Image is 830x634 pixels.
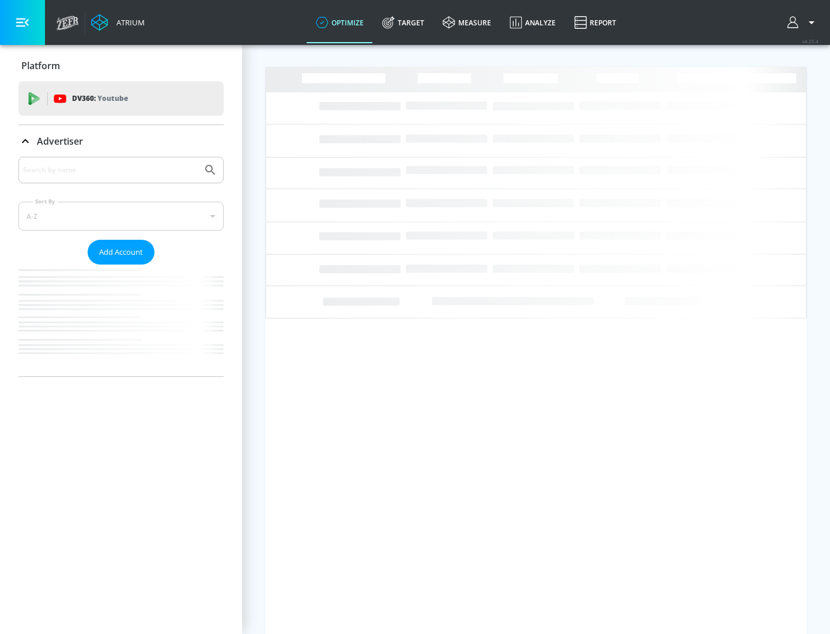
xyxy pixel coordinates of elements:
button: Add Account [88,240,154,265]
div: Advertiser [18,157,224,376]
a: optimize [307,2,373,43]
p: Youtube [97,92,128,104]
div: DV360: Youtube [18,81,224,116]
div: A-Z [18,202,224,231]
p: Advertiser [37,135,83,148]
p: DV360: [72,92,128,105]
a: Analyze [500,2,565,43]
span: Add Account [99,246,143,259]
a: Target [373,2,433,43]
div: Platform [18,50,224,82]
a: Report [565,2,625,43]
div: Atrium [112,17,145,28]
nav: list of Advertiser [18,265,224,376]
label: Sort By [33,198,58,205]
a: Atrium [91,14,145,31]
input: Search by name [23,163,198,178]
a: measure [433,2,500,43]
div: Advertiser [18,125,224,157]
span: v 4.25.4 [802,38,818,44]
p: Platform [21,59,60,72]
